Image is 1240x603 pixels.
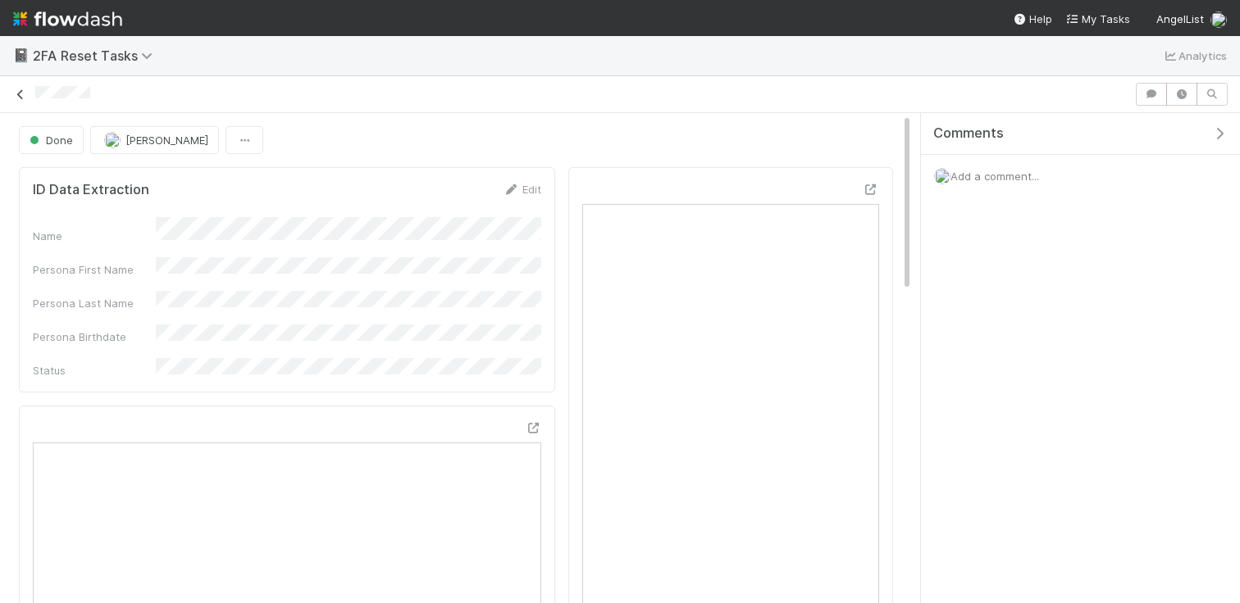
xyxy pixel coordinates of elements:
img: avatar_a8b9208c-77c1-4b07-b461-d8bc701f972e.png [934,168,951,184]
div: Help [1013,11,1052,27]
span: Add a comment... [951,170,1039,183]
div: Persona First Name [33,261,156,278]
img: avatar_a8b9208c-77c1-4b07-b461-d8bc701f972e.png [104,132,121,148]
span: AngelList [1156,12,1204,25]
div: Name [33,228,156,244]
img: avatar_a8b9208c-77c1-4b07-b461-d8bc701f972e.png [1210,11,1227,28]
span: 2FA Reset Tasks [33,48,161,64]
span: [PERSON_NAME] [125,134,208,147]
div: Status [33,362,156,379]
div: Persona Last Name [33,295,156,311]
a: Edit [503,183,541,196]
h5: ID Data Extraction [33,182,149,198]
img: logo-inverted-e16ddd16eac7371096b0.svg [13,5,122,33]
span: 📓 [13,48,30,62]
a: Analytics [1162,46,1227,66]
span: Done [26,134,73,147]
button: Done [19,126,84,154]
span: My Tasks [1065,12,1130,25]
div: Persona Birthdate [33,329,156,345]
a: My Tasks [1065,11,1130,27]
span: Comments [933,125,1004,142]
button: [PERSON_NAME] [90,126,219,154]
